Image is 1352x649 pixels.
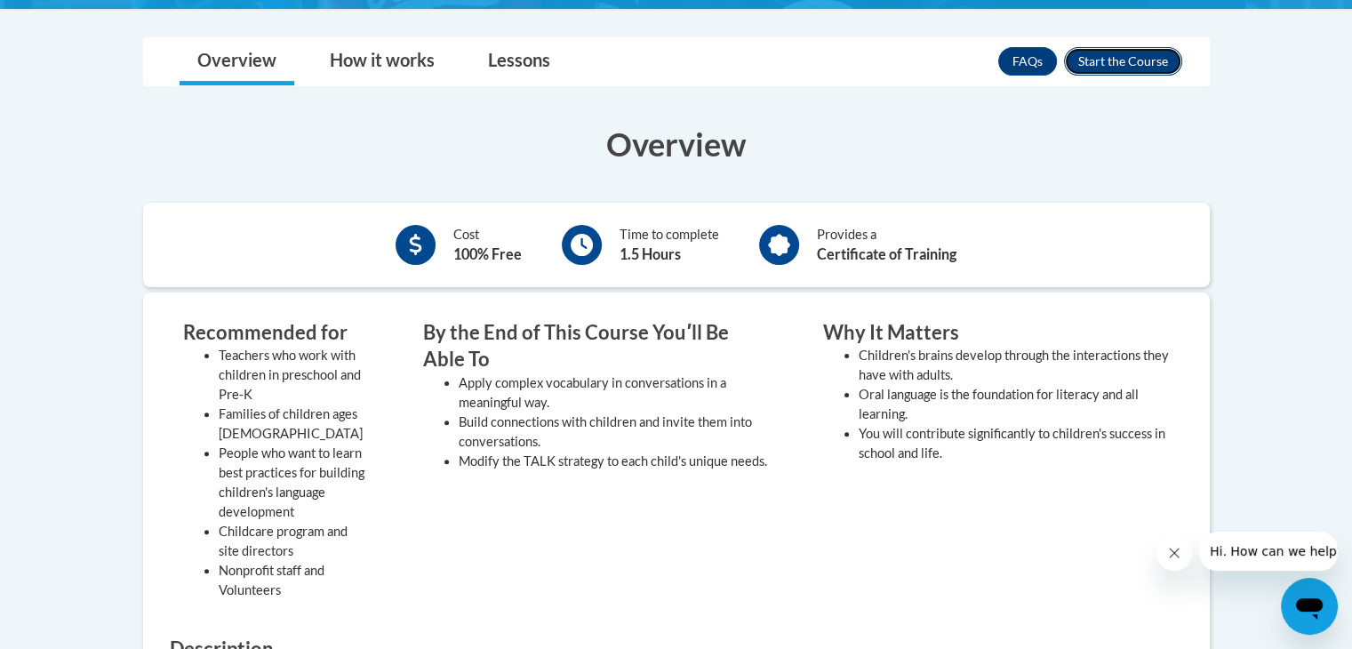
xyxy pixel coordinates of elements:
[183,319,370,347] h3: Recommended for
[219,561,370,600] li: Nonprofit staff and Volunteers
[219,444,370,522] li: People who want to learn best practices for building children's language development
[1281,578,1338,635] iframe: Button to launch messaging window
[998,47,1057,76] a: FAQs
[459,452,770,471] li: Modify the TALK strategy to each child's unique needs.
[1199,532,1338,571] iframe: Message from company
[453,245,522,262] b: 100% Free
[312,38,452,85] a: How it works
[143,122,1210,166] h3: Overview
[859,424,1170,463] li: You will contribute significantly to children's success in school and life.
[219,522,370,561] li: Childcare program and site directors
[859,385,1170,424] li: Oral language is the foundation for literacy and all learning.
[823,319,1170,347] h3: Why It Matters
[1156,535,1192,571] iframe: Close message
[620,245,681,262] b: 1.5 Hours
[423,319,770,374] h3: By the End of This Course Youʹll Be Able To
[459,413,770,452] li: Build connections with children and invite them into conversations.
[219,405,370,444] li: Families of children ages [DEMOGRAPHIC_DATA]
[459,373,770,413] li: Apply complex vocabulary in conversations in a meaningful way.
[11,12,144,27] span: Hi. How can we help?
[817,245,956,262] b: Certificate of Training
[817,225,956,265] div: Provides a
[620,225,719,265] div: Time to complete
[1064,47,1182,76] button: Enroll
[180,38,294,85] a: Overview
[859,346,1170,385] li: Children's brains develop through the interactions they have with adults.
[470,38,568,85] a: Lessons
[219,346,370,405] li: Teachers who work with children in preschool and Pre-K
[453,225,522,265] div: Cost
